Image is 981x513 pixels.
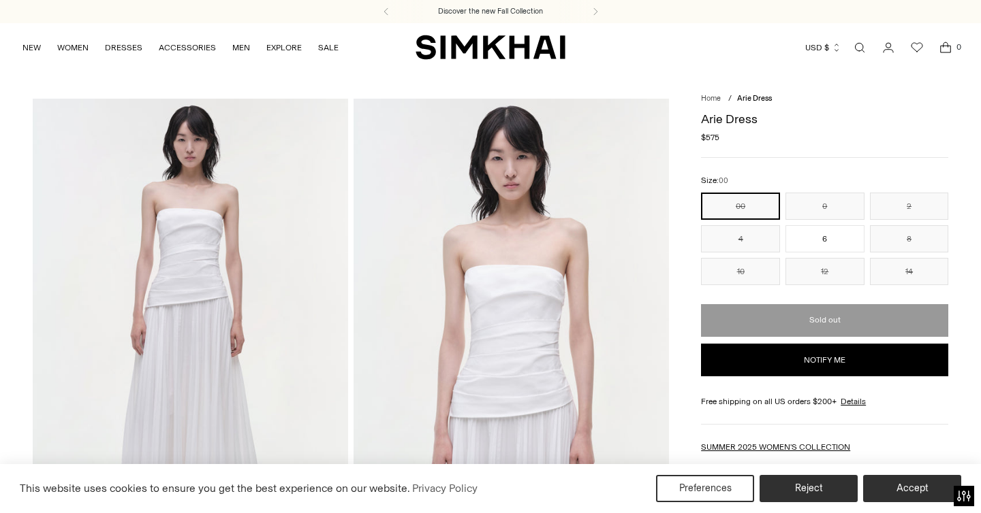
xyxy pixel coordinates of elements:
a: EXPLORE [266,33,302,63]
a: SIMKHAI [416,34,565,61]
button: 8 [870,225,949,252]
button: 14 [870,258,949,285]
div: / [728,93,732,105]
a: Privacy Policy (opens in a new tab) [410,478,480,499]
span: 00 [719,176,728,185]
a: Details [841,395,866,408]
span: $575 [701,131,719,144]
button: Accept [863,475,961,502]
a: SUMMER 2025 WOMEN'S COLLECTION [701,442,850,452]
a: MEN [232,33,250,63]
label: Size: [701,174,728,187]
button: Reject [760,475,858,502]
button: Notify me [701,344,948,376]
button: 12 [785,258,865,285]
button: USD $ [805,33,841,63]
button: 6 [785,225,865,252]
button: 0 [785,193,865,220]
a: SALE [318,33,339,63]
h1: Arie Dress [701,113,948,125]
button: Preferences [656,475,754,502]
a: Discover the new Fall Collection [438,6,543,17]
a: ACCESSORIES [159,33,216,63]
a: Go to the account page [875,34,902,61]
a: Open search modal [846,34,873,61]
a: WOMEN [57,33,89,63]
a: Wishlist [903,34,931,61]
button: 00 [701,193,780,220]
span: This website uses cookies to ensure you get the best experience on our website. [20,482,410,495]
button: 4 [701,225,780,252]
button: 10 [701,258,780,285]
button: 2 [870,193,949,220]
a: NEW [22,33,41,63]
a: Home [701,94,721,103]
a: Open cart modal [932,34,959,61]
span: 0 [952,41,965,53]
div: Free shipping on all US orders $200+ [701,395,948,408]
nav: breadcrumbs [701,93,948,105]
span: Arie Dress [737,94,772,103]
a: DRESSES [105,33,142,63]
